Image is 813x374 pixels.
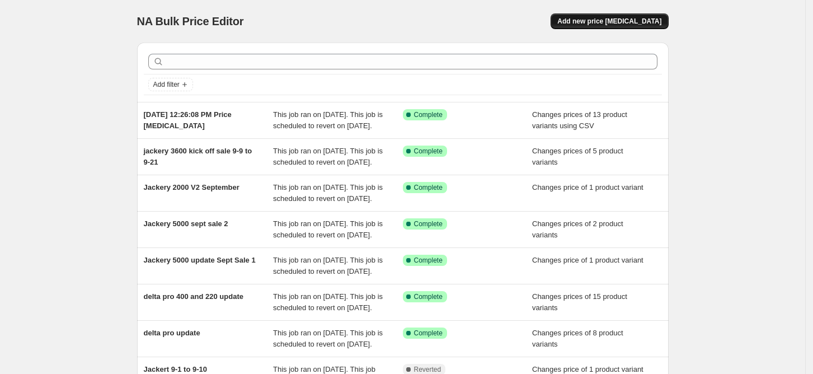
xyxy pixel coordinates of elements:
span: This job ran on [DATE]. This job is scheduled to revert on [DATE]. [273,110,383,130]
span: Changes price of 1 product variant [532,256,643,264]
span: Jackery 2000 V2 September [144,183,239,191]
span: [DATE] 12:26:08 PM Price [MEDICAL_DATA] [144,110,232,130]
button: Add new price [MEDICAL_DATA] [551,13,668,29]
span: Jackery 5000 sept sale 2 [144,219,228,228]
span: This job ran on [DATE]. This job is scheduled to revert on [DATE]. [273,183,383,203]
span: delta pro 400 and 220 update [144,292,243,301]
span: Complete [414,292,443,301]
span: This job ran on [DATE]. This job is scheduled to revert on [DATE]. [273,219,383,239]
span: Complete [414,147,443,156]
span: Jackery 5000 update Sept Sale 1 [144,256,256,264]
span: Changes price of 1 product variant [532,365,643,373]
span: Changes prices of 8 product variants [532,329,623,348]
span: Changes prices of 15 product variants [532,292,627,312]
span: Add new price [MEDICAL_DATA] [557,17,661,26]
span: Add filter [153,80,180,89]
span: Complete [414,183,443,192]
span: This job ran on [DATE]. This job is scheduled to revert on [DATE]. [273,256,383,275]
span: Complete [414,329,443,338]
span: Reverted [414,365,441,374]
span: This job ran on [DATE]. This job is scheduled to revert on [DATE]. [273,147,383,166]
span: Complete [414,256,443,265]
span: Complete [414,219,443,228]
span: This job ran on [DATE]. This job is scheduled to revert on [DATE]. [273,292,383,312]
span: Changes prices of 13 product variants using CSV [532,110,627,130]
span: This job ran on [DATE]. This job is scheduled to revert on [DATE]. [273,329,383,348]
button: Add filter [148,78,193,91]
span: Changes prices of 5 product variants [532,147,623,166]
span: Jackert 9-1 to 9-10 [144,365,207,373]
span: Changes price of 1 product variant [532,183,643,191]
span: Changes prices of 2 product variants [532,219,623,239]
span: Complete [414,110,443,119]
span: jackery 3600 kick off sale 9-9 to 9-21 [144,147,252,166]
span: NA Bulk Price Editor [137,15,244,27]
span: delta pro update [144,329,200,337]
